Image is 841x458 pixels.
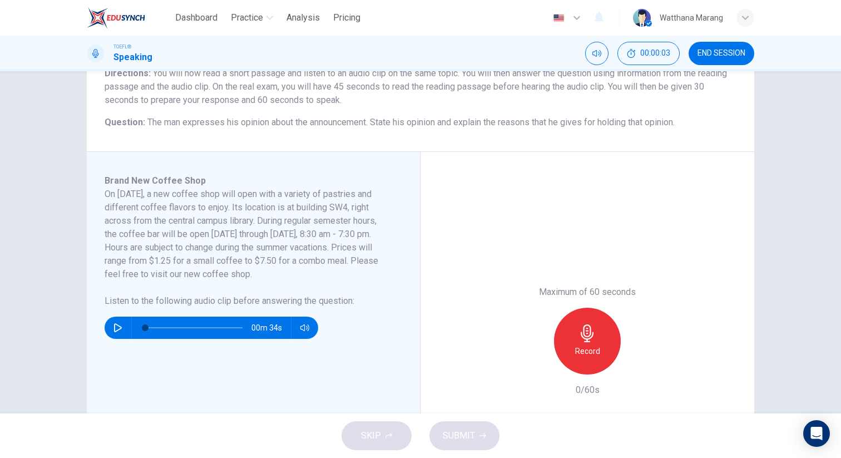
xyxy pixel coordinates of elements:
h6: Question : [105,116,736,129]
span: The man expresses his opinion about the announcement. State his opinion and explain the reasons t... [147,117,675,127]
button: Dashboard [171,8,222,28]
span: Brand New Coffee Shop [105,175,206,186]
div: Open Intercom Messenger [803,420,830,447]
div: Watthana Marang [660,11,723,24]
img: EduSynch logo [87,7,145,29]
span: Analysis [286,11,320,24]
h6: 0/60s [576,383,600,397]
img: en [552,14,566,22]
div: Hide [617,42,680,65]
h6: Directions : [105,67,736,107]
h6: On [DATE], a new coffee shop will open with a variety of pastries and different coffee flavors to... [105,188,389,281]
img: Profile picture [633,9,651,27]
span: Practice [231,11,263,24]
h6: Record [575,344,600,358]
span: Dashboard [175,11,217,24]
span: You will now read a short passage and listen to an audio clip on the same topic. You will then an... [105,68,727,105]
button: Record [554,308,621,375]
button: Practice [226,8,278,28]
span: TOEFL® [113,43,131,51]
h6: Listen to the following audio clip before answering the question : [105,294,389,308]
h1: Speaking [113,51,152,64]
span: 00:00:03 [640,49,670,58]
button: 00:00:03 [617,42,680,65]
button: END SESSION [689,42,754,65]
h6: Maximum of 60 seconds [539,285,636,299]
div: Mute [585,42,609,65]
button: Pricing [329,8,365,28]
span: END SESSION [697,49,745,58]
span: Pricing [333,11,360,24]
span: 00m 34s [251,317,291,339]
a: EduSynch logo [87,7,171,29]
button: Analysis [282,8,324,28]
